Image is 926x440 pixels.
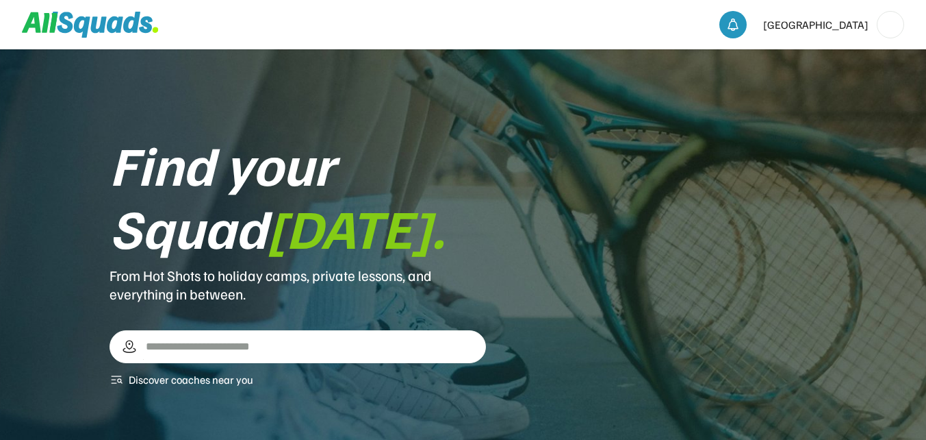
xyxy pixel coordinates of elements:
div: From Hot Shots to holiday camps, private lessons, and everything in between. [110,267,486,303]
div: Discover coaches near you [129,371,253,388]
div: [GEOGRAPHIC_DATA] [763,16,869,33]
img: bell-03%20%281%29.svg [726,18,740,32]
font: [DATE]. [267,193,445,261]
div: Find your Squad [110,132,486,258]
img: 1CB5AE04-17BF-467A-97C3-2FCCDF1C03EB.png [877,12,903,38]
